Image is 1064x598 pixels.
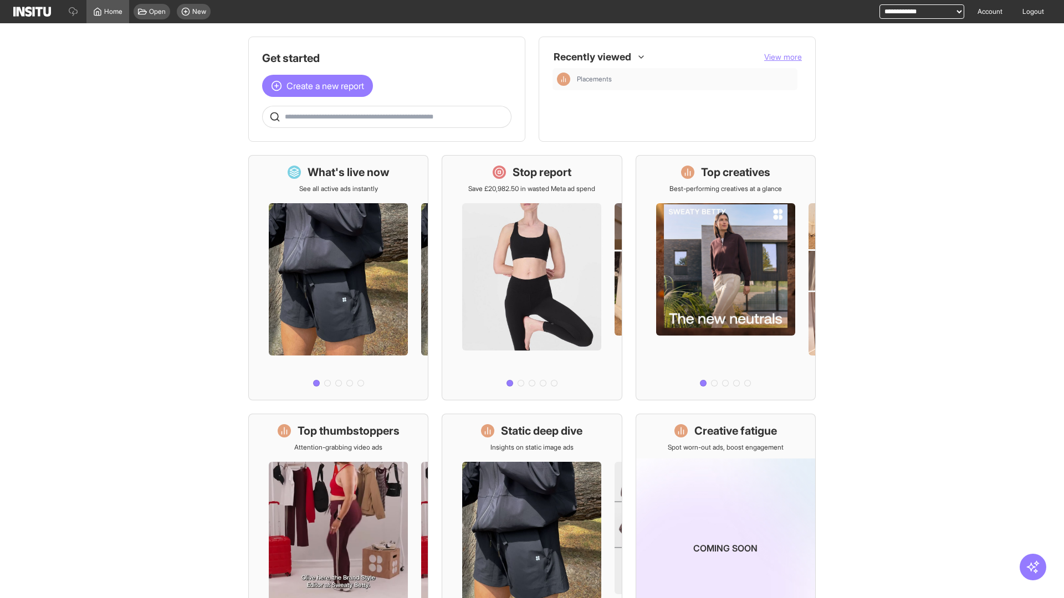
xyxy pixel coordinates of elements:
p: Insights on static image ads [490,443,574,452]
span: Placements [577,75,612,84]
span: Placements [577,75,793,84]
h1: Get started [262,50,511,66]
span: New [192,7,206,16]
h1: Top creatives [701,164,770,180]
span: View more [764,52,802,61]
h1: Top thumbstoppers [298,423,400,439]
span: Open [149,7,166,16]
img: Logo [13,7,51,17]
h1: Static deep dive [501,423,582,439]
p: Attention-grabbing video ads [294,443,382,452]
p: Save £20,982.50 in wasted Meta ad spend [468,184,595,193]
h1: What's live now [308,164,390,180]
div: Insights [557,73,570,86]
p: Best-performing creatives at a glance [669,184,782,193]
button: View more [764,51,802,63]
h1: Stop report [513,164,571,180]
span: Create a new report [287,79,364,92]
a: What's live nowSee all active ads instantly [248,155,428,400]
a: Stop reportSave £20,982.50 in wasted Meta ad spend [442,155,622,400]
button: Create a new report [262,75,373,97]
a: Top creativesBest-performing creatives at a glance [636,155,816,400]
p: See all active ads instantly [299,184,378,193]
span: Home [104,7,122,16]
